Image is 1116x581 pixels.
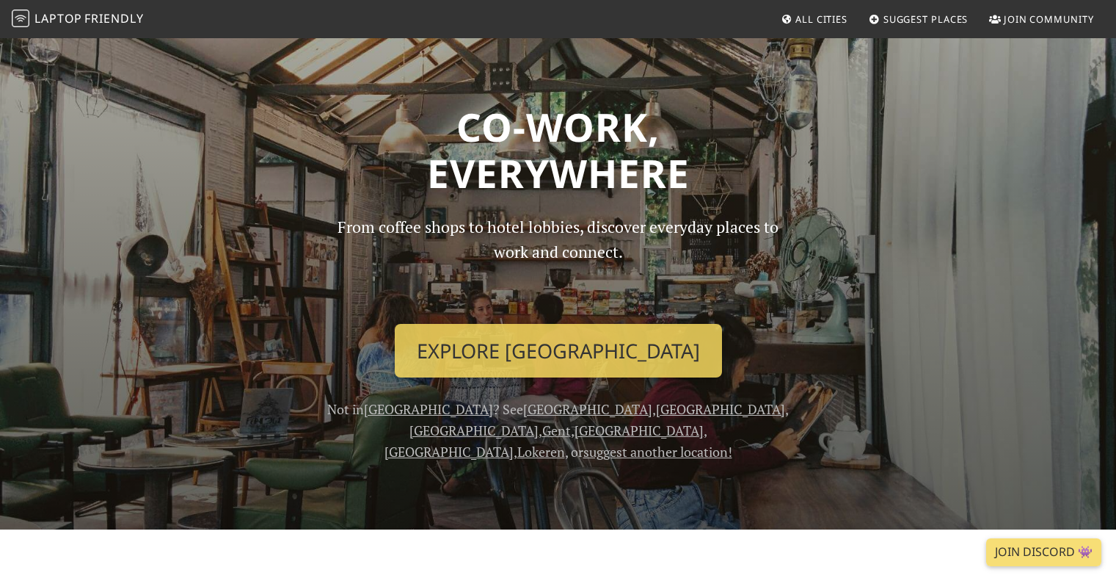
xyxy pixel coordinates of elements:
span: All Cities [795,12,847,26]
span: Friendly [84,10,143,26]
a: [GEOGRAPHIC_DATA] [384,443,514,461]
span: Suggest Places [883,12,969,26]
a: [GEOGRAPHIC_DATA] [575,422,704,439]
p: From coffee shops to hotel lobbies, discover everyday places to work and connect. [325,214,792,312]
img: LaptopFriendly [12,10,29,27]
span: Laptop [34,10,82,26]
span: Not in ? See , , , , , , , or [327,400,789,461]
a: Suggest Places [863,6,974,32]
a: [GEOGRAPHIC_DATA] [364,400,493,418]
a: [GEOGRAPHIC_DATA] [523,400,652,418]
a: Join Community [983,6,1100,32]
a: Join Discord 👾 [986,538,1101,566]
h1: Co-work, Everywhere [83,104,1034,197]
a: Explore [GEOGRAPHIC_DATA] [395,324,722,378]
a: suggest another location! [583,443,732,461]
a: LaptopFriendly LaptopFriendly [12,7,144,32]
a: [GEOGRAPHIC_DATA] [656,400,785,418]
a: [GEOGRAPHIC_DATA] [409,422,539,439]
a: Gent [542,422,571,439]
a: Lokeren [517,443,565,461]
a: All Cities [775,6,853,32]
span: Join Community [1004,12,1094,26]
